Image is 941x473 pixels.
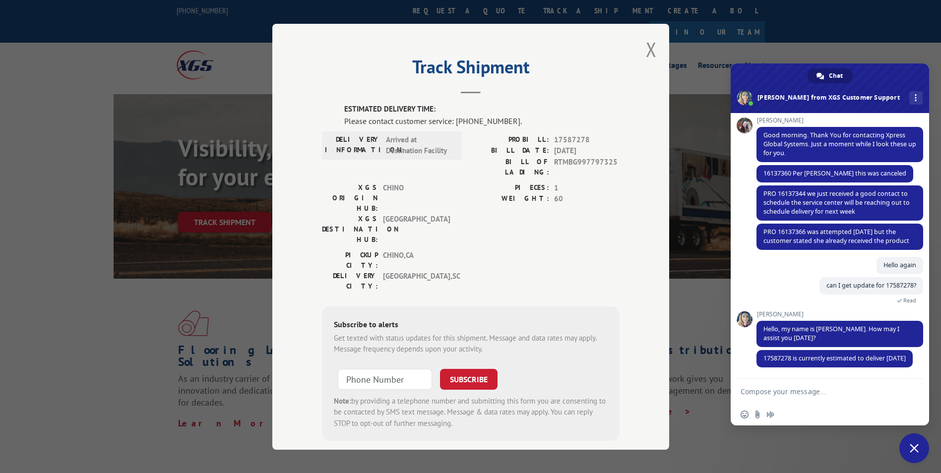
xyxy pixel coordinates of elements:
span: Hello again [883,261,916,269]
label: PROBILL: [471,134,549,145]
span: [GEOGRAPHIC_DATA] , SC [383,270,450,291]
button: Close modal [646,36,657,62]
label: DELIVERY CITY: [322,270,378,291]
span: 60 [554,193,620,205]
span: [GEOGRAPHIC_DATA] [383,213,450,244]
div: Chat [808,68,853,83]
span: [DATE] [554,145,620,157]
label: XGS ORIGIN HUB: [322,182,378,213]
span: Hello, my name is [PERSON_NAME]. How may I assist you [DATE]? [763,325,899,342]
label: PICKUP CITY: [322,249,378,270]
label: DELIVERY INFORMATION: [325,134,381,156]
label: BILL OF LADING: [471,156,549,177]
span: CHINO , CA [383,249,450,270]
span: Audio message [766,411,774,418]
strong: Note: [334,396,351,405]
div: by providing a telephone number and submitting this form you are consenting to be contacted by SM... [334,395,608,429]
label: ESTIMATED DELIVERY TIME: [344,104,620,115]
span: Send a file [753,411,761,418]
span: [PERSON_NAME] [756,117,923,124]
label: PIECES: [471,182,549,193]
span: Chat [829,68,843,83]
span: 17587278 [554,134,620,145]
div: Please contact customer service: [PHONE_NUMBER]. [344,115,620,126]
div: Subscribe to alerts [334,318,608,332]
span: [PERSON_NAME] [756,311,923,318]
span: can I get update for 17587278? [826,281,916,290]
div: More channels [909,91,923,105]
input: Phone Number [338,368,432,389]
label: XGS DESTINATION HUB: [322,213,378,244]
span: 17587278 is currently estimated to deliver [DATE] [763,354,906,362]
span: 16137360 Per [PERSON_NAME] this was canceled [763,169,906,177]
span: RTMBG997797325 [554,156,620,177]
span: 1 [554,182,620,193]
textarea: Compose your message... [741,387,897,396]
span: Arrived at Destination Facility [386,134,453,156]
label: WEIGHT: [471,193,549,205]
label: BILL DATE: [471,145,549,157]
span: CHINO [383,182,450,213]
span: Insert an emoji [741,411,749,418]
h2: Track Shipment [322,60,620,79]
div: Get texted with status updates for this shipment. Message and data rates may apply. Message frequ... [334,332,608,355]
span: Good morning. Thank You for contacting Xpress Global Systems. Just a moment while I look these up... [763,131,916,157]
button: SUBSCRIBE [440,368,498,389]
span: Read [903,297,916,304]
span: PRO 16137366 was attempted [DATE] but the customer stated she already received the product [763,228,909,245]
span: PRO 16137344 we just received a good contact to schedule the service center will be reaching out ... [763,189,910,216]
div: Close chat [899,433,929,463]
